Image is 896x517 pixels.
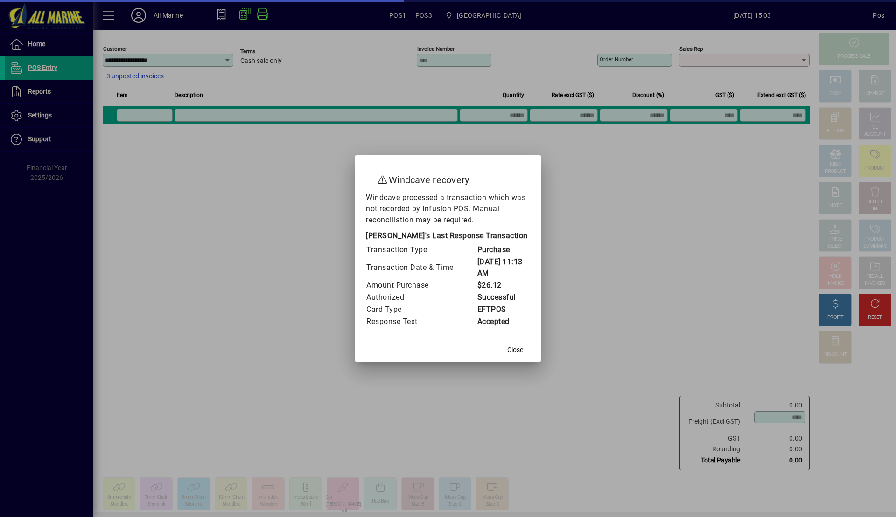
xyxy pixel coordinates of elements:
td: Transaction Date & Time [366,256,477,279]
td: EFTPOS [477,303,531,316]
td: [DATE] 11:13 AM [477,256,531,279]
td: Successful [477,291,531,303]
td: Amount Purchase [366,279,477,291]
button: Close [500,341,530,358]
div: Windcave processed a transaction which was not recorded by Infusion POS. Manual reconciliation ma... [366,192,530,328]
td: Response Text [366,316,477,328]
td: Transaction Type [366,244,477,256]
h2: Windcave recovery [366,165,530,192]
span: Close [507,345,523,355]
td: $26.12 [477,279,531,291]
td: Card Type [366,303,477,316]
td: Authorized [366,291,477,303]
div: [PERSON_NAME]'s Last Response Transaction [366,230,530,244]
td: Purchase [477,244,531,256]
td: Accepted [477,316,531,328]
